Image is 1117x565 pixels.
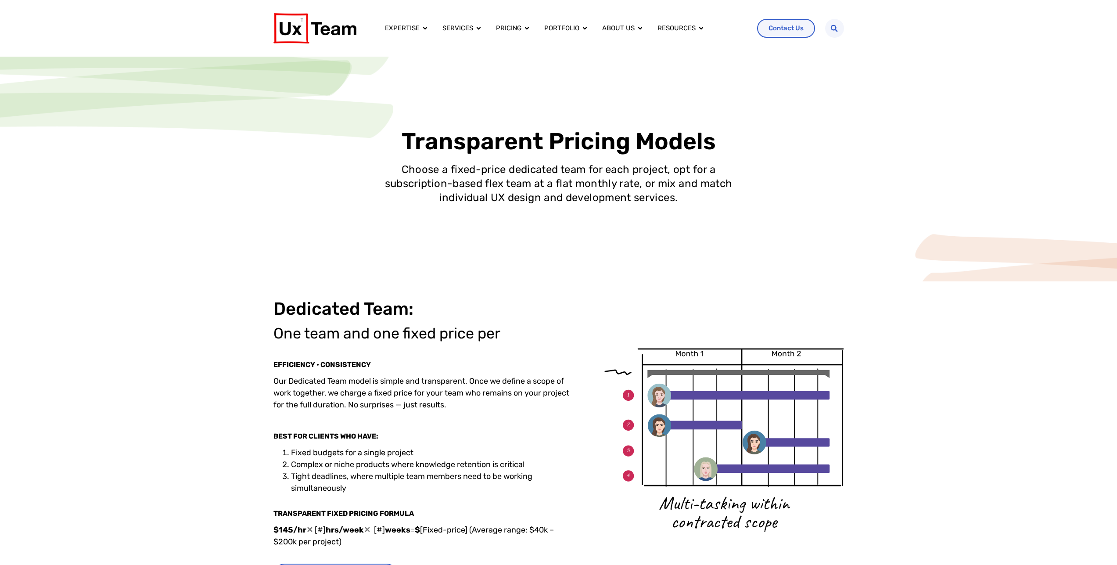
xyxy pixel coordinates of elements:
[385,23,420,33] a: Expertise
[415,525,420,535] strong: $
[602,23,635,33] a: About us
[273,326,578,341] h3: One team and one fixed price per
[273,510,578,517] h3: TRANSPARENT FIXED PRICING FORMULA
[757,19,815,38] a: Contact Us
[385,525,410,535] strong: weeks
[291,447,578,459] li: Fixed budgets for a single project
[383,162,734,205] p: Choose a fixed-price dedicated team for each project, opt for a subscription-based flex team at a...
[442,23,473,33] a: Services
[273,524,578,548] div: [#] [#] [Fixed-price] (Average range: $40k – $200k per project)
[291,471,578,494] li: Tight deadlines, where multiple team members need to be working simultaneously
[364,525,370,535] span: ✕
[659,494,789,531] p: Multi-tasking within contracted scope
[496,23,521,33] a: Pricing
[273,433,578,440] h3: BEST FOR CLIENTS WHO HAVE:
[273,375,578,411] p: Our Dedicated Team model is simple and transparent. Once we define a scope of work together, we c...
[273,361,578,368] h3: EFFICIENCY • CONSISTENCY
[769,25,804,32] span: Contact Us
[273,13,356,43] img: UX Team Logo
[410,525,415,535] span: =
[273,525,315,535] strong: $145/hr
[657,23,696,33] a: Resources
[291,459,578,471] li: Complex or niche products where knowledge retention is critical
[273,127,844,155] h1: Transparent Pricing Models
[378,20,750,37] nav: Menu
[544,23,579,33] a: Portfolio
[273,299,578,319] h2: Dedicated Team:
[306,525,313,535] span: ✕
[825,19,844,38] div: Search
[326,525,370,535] strong: hrs/week
[378,20,750,37] div: Menu Toggle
